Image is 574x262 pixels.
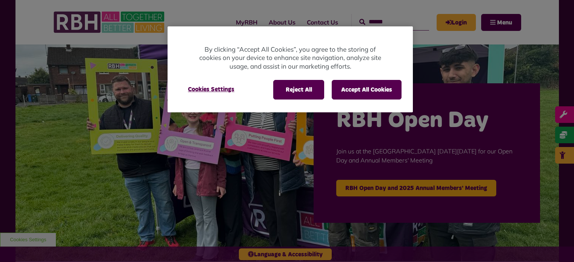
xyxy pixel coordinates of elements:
button: Reject All [273,80,324,100]
p: By clicking “Accept All Cookies”, you agree to the storing of cookies on your device to enhance s... [198,45,383,71]
button: Accept All Cookies [332,80,402,100]
div: Privacy [168,26,413,113]
button: Cookies Settings [179,80,243,99]
div: Cookie banner [168,26,413,113]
